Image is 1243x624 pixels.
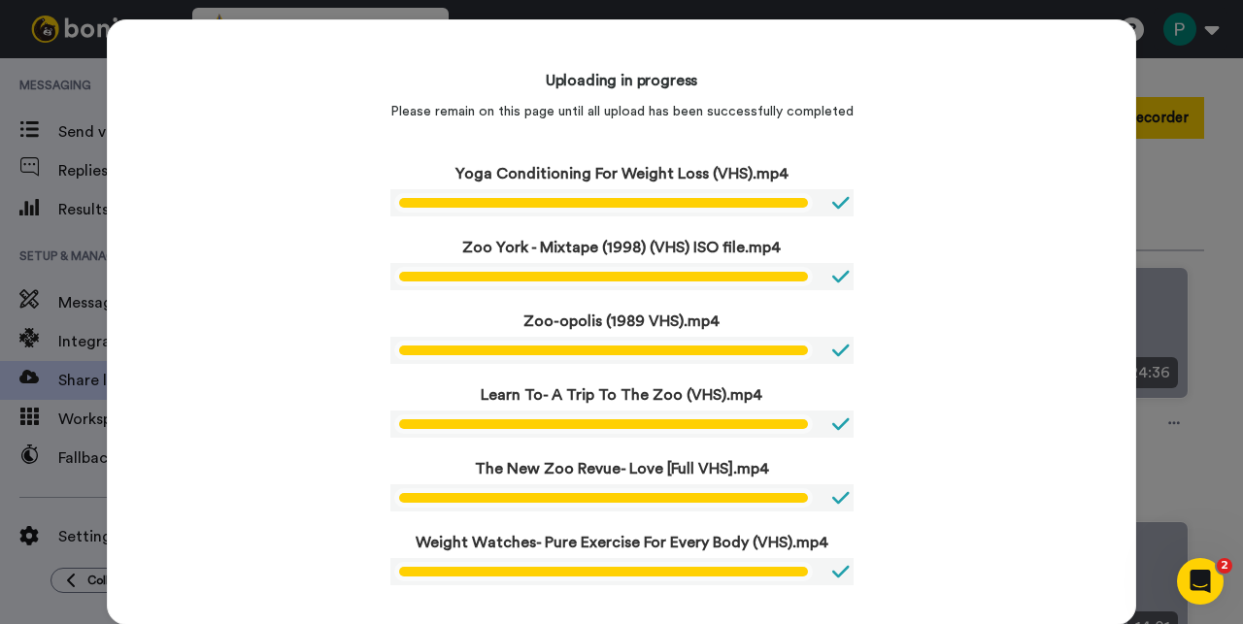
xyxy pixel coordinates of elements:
[390,457,854,480] p: The New Zoo Revue- Love [Full VHS].mp4
[390,102,854,121] p: Please remain on this page until all upload has been successfully completed
[1217,558,1232,574] span: 2
[390,383,854,407] p: Learn To- A Trip To The Zoo (VHS).mp4
[390,162,854,185] p: Yoga Conditioning For Weight Loss (VHS).mp4
[390,310,854,333] p: Zoo-opolis (1989 VHS).mp4
[1177,558,1224,605] iframe: Intercom live chat
[546,69,698,92] h4: Uploading in progress
[390,236,854,259] p: Zoo York - Mixtape (1998) (VHS) ISO file.mp4
[390,531,854,554] p: Weight Watches- Pure Exercise For Every Body (VHS).mp4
